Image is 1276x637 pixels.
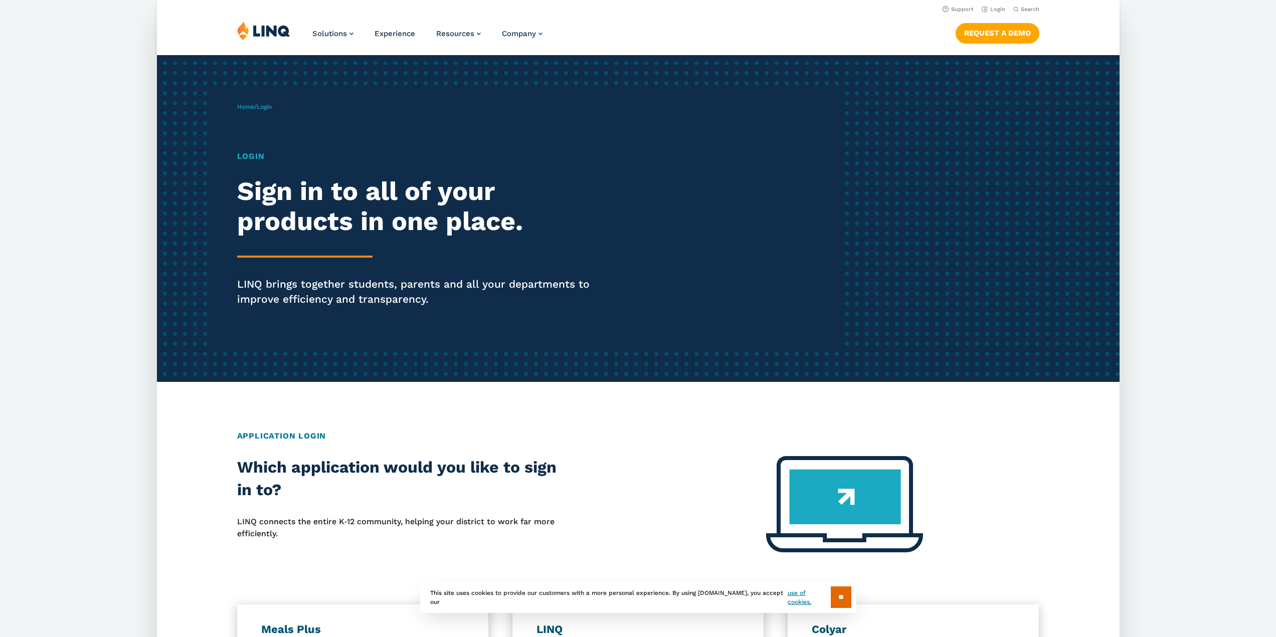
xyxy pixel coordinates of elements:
p: LINQ brings together students, parents and all your departments to improve efficiency and transpa... [237,277,608,307]
a: Home [237,103,254,110]
h3: Colyar [812,622,1015,636]
span: Solutions [312,29,347,38]
a: Company [502,29,542,38]
a: Support [942,6,973,13]
nav: Utility Navigation [157,3,1120,14]
a: Login [981,6,1005,13]
a: Solutions [312,29,353,38]
a: use of cookies. [788,588,830,606]
h2: Application Login [237,430,1039,442]
span: Company [502,29,536,38]
a: Resources [436,29,481,38]
a: Request a Demo [955,23,1039,43]
span: Login [257,103,272,110]
span: Search [1020,6,1039,13]
h2: Which application would you like to sign in to? [237,456,558,502]
img: LINQ | K‑12 Software [237,21,290,40]
a: Experience [375,29,415,38]
nav: Button Navigation [955,21,1039,43]
span: / [237,103,272,110]
span: Resources [436,29,474,38]
p: LINQ connects the entire K‑12 community, helping your district to work far more efficiently. [237,516,558,540]
nav: Primary Navigation [312,21,542,54]
div: This site uses cookies to provide our customers with a more personal experience. By using [DOMAIN... [420,581,856,613]
button: Open Search Bar [1013,6,1039,13]
h3: LINQ [536,622,740,636]
h1: Login [237,150,608,162]
h3: Meals Plus [261,622,464,636]
h2: Sign in to all of your products in one place. [237,176,608,237]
